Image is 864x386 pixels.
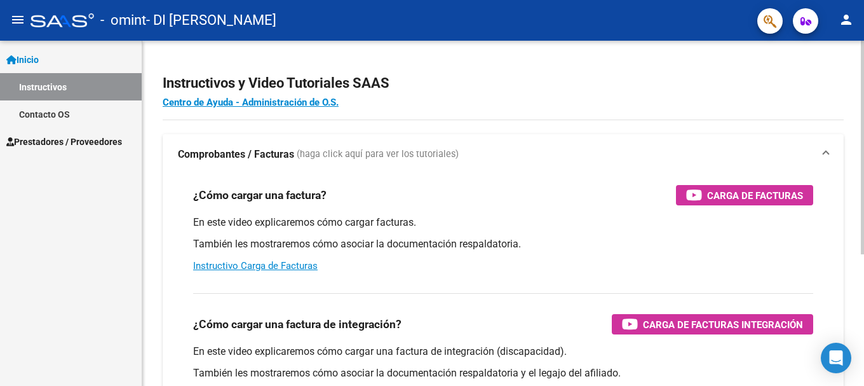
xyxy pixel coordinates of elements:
h2: Instructivos y Video Tutoriales SAAS [163,71,844,95]
mat-icon: menu [10,12,25,27]
a: Instructivo Carga de Facturas [193,260,318,272]
span: Carga de Facturas Integración [643,317,803,333]
span: - omint [100,6,146,34]
span: Inicio [6,53,39,67]
a: Centro de Ayuda - Administración de O.S. [163,97,339,108]
mat-icon: person [839,12,854,27]
button: Carga de Facturas [676,185,813,205]
p: En este video explicaremos cómo cargar una factura de integración (discapacidad). [193,345,813,359]
div: Open Intercom Messenger [821,343,851,373]
button: Carga de Facturas Integración [612,314,813,334]
p: En este video explicaremos cómo cargar facturas. [193,216,813,230]
strong: Comprobantes / Facturas [178,148,294,162]
span: - DI [PERSON_NAME] [146,6,276,34]
p: También les mostraremos cómo asociar la documentación respaldatoria y el legajo del afiliado. [193,366,813,380]
h3: ¿Cómo cargar una factura de integración? [193,315,402,333]
span: Carga de Facturas [707,188,803,203]
h3: ¿Cómo cargar una factura? [193,186,327,204]
span: (haga click aquí para ver los tutoriales) [297,148,459,162]
mat-expansion-panel-header: Comprobantes / Facturas (haga click aquí para ver los tutoriales) [163,134,844,175]
span: Prestadores / Proveedores [6,135,122,149]
p: También les mostraremos cómo asociar la documentación respaldatoria. [193,237,813,251]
